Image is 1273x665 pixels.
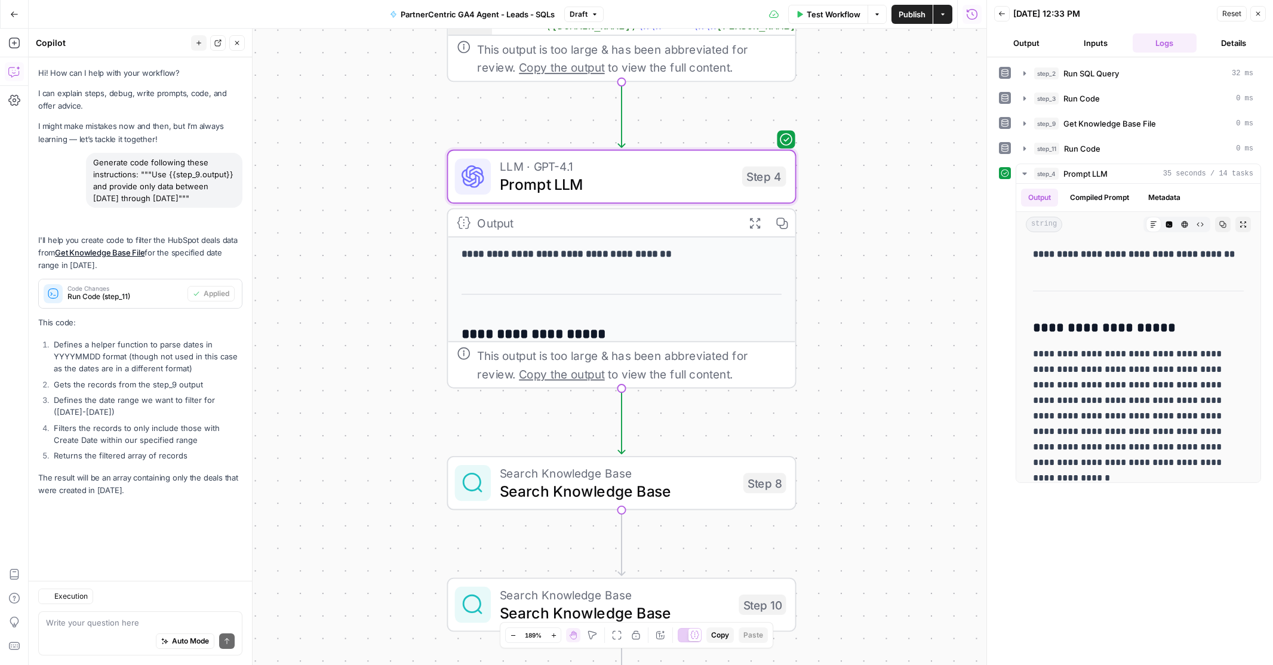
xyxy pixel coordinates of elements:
li: Returns the filtered array of records [51,450,242,461]
g: Edge from step_11 to step_4 [618,82,625,147]
span: PartnerCentric GA4 Agent - Leads - SQLs [401,8,555,20]
span: Applied [204,288,229,299]
div: Step 10 [739,595,786,615]
span: 35 seconds / 14 tasks [1163,168,1253,179]
span: step_9 [1034,118,1059,130]
span: Draft [570,9,588,20]
span: Run SQL Query [1063,67,1119,79]
span: Run Code [1063,93,1100,104]
span: Run Code (step_11) [67,291,183,302]
div: Search Knowledge BaseSearch Knowledge BaseStep 10 [447,578,796,632]
button: 35 seconds / 14 tasks [1016,164,1260,183]
span: 32 ms [1232,68,1253,79]
p: Hi! How can I help with your workflow? [38,67,242,79]
span: Copy the output [519,367,604,381]
span: Get Knowledge Base File [1063,118,1156,130]
span: Search Knowledge Base [500,464,734,482]
span: Prompt LLM [1063,168,1108,180]
button: Execution [38,589,93,604]
div: 35 seconds / 14 tasks [1016,184,1260,482]
p: I can explain steps, debug, write prompts, code, and offer advice. [38,87,242,112]
span: 189% [525,630,542,640]
span: Reset [1222,8,1241,19]
li: Gets the records from the step_9 output [51,378,242,390]
li: Defines a helper function to parse dates in YYYYMMDD format (though not used in this case as the ... [51,338,242,374]
span: step_2 [1034,67,1059,79]
span: LLM · GPT-4.1 [500,158,733,176]
a: Get Knowledge Base File [55,248,144,257]
span: step_3 [1034,93,1059,104]
button: Test Workflow [788,5,868,24]
span: 0 ms [1236,143,1253,154]
button: PartnerCentric GA4 Agent - Leads - SQLs [383,5,562,24]
div: Search Knowledge BaseSearch Knowledge BaseStep 8 [447,456,796,510]
button: 32 ms [1016,64,1260,83]
div: This output is too large & has been abbreviated for review. to view the full content. [477,347,786,383]
button: Copy [706,627,734,643]
button: Auto Mode [156,633,214,649]
div: This output is too large & has been abbreviated for review. to view the full content. [477,40,786,76]
button: 0 ms [1016,139,1260,158]
span: Auto Mode [172,636,209,646]
span: Copy [711,630,729,641]
span: 0 ms [1236,118,1253,129]
button: Paste [739,627,768,643]
g: Edge from step_4 to step_8 [618,389,625,454]
button: Logs [1133,33,1197,53]
p: I'll help you create code to filter the HubSpot deals data from for the specified date range in [... [38,234,242,272]
span: 0 ms [1236,93,1253,104]
span: step_11 [1034,143,1059,155]
p: The result will be an array containing only the deals that were created in [DATE]. [38,472,242,497]
button: Output [994,33,1059,53]
button: Draft [564,7,604,22]
button: Reset [1217,6,1247,21]
div: Step 4 [742,167,786,187]
span: Execution [54,591,88,602]
span: Test Workflow [807,8,860,20]
li: Defines the date range we want to filter for ([DATE]-[DATE]) [51,394,242,418]
p: I might make mistakes now and then, but I’m always learning — let’s tackle it together! [38,120,242,145]
span: Code Changes [67,285,183,291]
span: step_4 [1034,168,1059,180]
button: Publish [891,5,933,24]
span: Paste [743,630,763,641]
button: Output [1021,189,1058,207]
span: string [1026,217,1062,232]
div: Output [477,214,734,232]
li: Filters the records to only include those with Create Date within our specified range [51,422,242,446]
div: Generate code following these instructions: """Use {{step_9.output}} and provide only data betwee... [86,153,242,208]
span: Search Knowledge Base [500,586,730,604]
button: 0 ms [1016,114,1260,133]
span: Prompt LLM [500,173,733,196]
span: Search Knowledge Base [500,480,734,503]
div: Copilot [36,37,187,49]
span: Publish [899,8,925,20]
button: Compiled Prompt [1063,189,1136,207]
span: Copy the output [519,60,604,74]
div: Step 8 [743,473,786,493]
button: Details [1201,33,1266,53]
span: Run Code [1064,143,1100,155]
p: This code: [38,316,242,329]
button: Inputs [1063,33,1128,53]
button: 0 ms [1016,89,1260,108]
button: Metadata [1141,189,1188,207]
button: Applied [187,286,235,301]
span: Search Knowledge Base [500,601,730,624]
g: Edge from step_8 to step_10 [618,510,625,575]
